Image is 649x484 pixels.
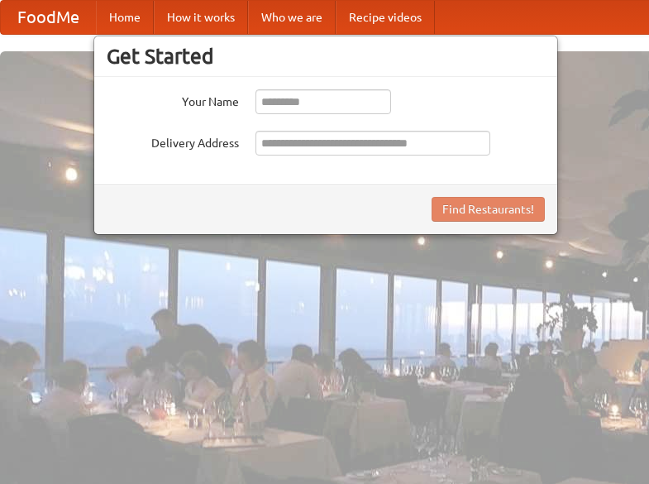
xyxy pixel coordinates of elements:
[154,1,248,34] a: How it works
[107,44,545,69] h3: Get Started
[248,1,336,34] a: Who we are
[1,1,96,34] a: FoodMe
[107,89,239,110] label: Your Name
[432,197,545,222] button: Find Restaurants!
[96,1,154,34] a: Home
[107,131,239,151] label: Delivery Address
[336,1,435,34] a: Recipe videos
